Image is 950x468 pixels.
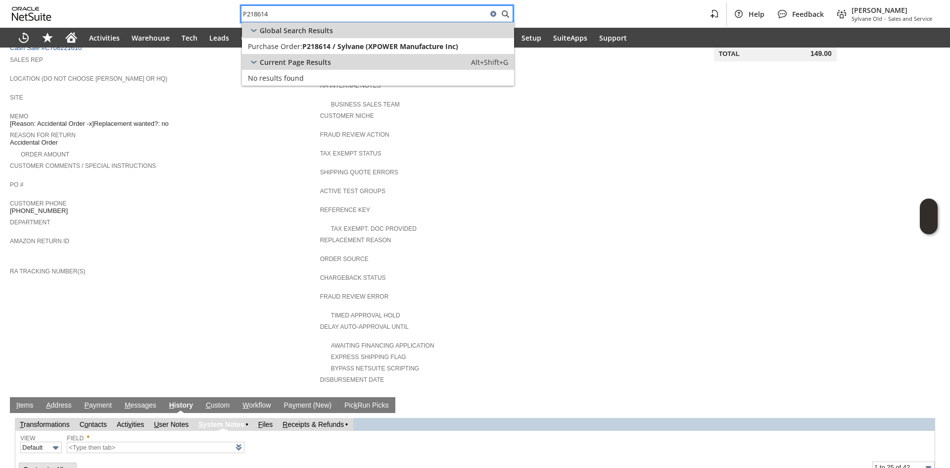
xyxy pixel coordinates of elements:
[599,33,627,43] span: Support
[203,28,235,48] a: Leads
[198,420,203,428] span: S
[242,401,249,409] span: W
[749,9,764,19] span: Help
[167,401,195,411] a: History
[10,207,68,215] span: [PHONE_NUMBER]
[331,342,434,349] a: Awaiting Financing Application
[10,200,66,207] a: Customer Phone
[10,120,169,128] span: [Reason: Accidental Order -x]Replacement wanted?: no
[320,293,389,300] a: Fraud Review Error
[320,82,381,89] a: RA Internal Notes
[10,139,58,147] span: Accidental Order
[240,401,273,411] a: Workflow
[320,188,385,195] a: Active Test Groups
[331,365,419,372] a: Bypass NetSuite Scripting
[10,94,23,101] a: Site
[320,169,398,176] a: Shipping Quote Errors
[18,32,30,44] svg: Recent Records
[10,44,82,52] a: Cash Sale #C708221610
[10,268,85,275] a: RA Tracking Number(s)
[128,420,132,428] span: v
[20,435,36,442] a: View
[241,8,487,20] input: Search
[10,56,43,63] a: Sales Rep
[499,8,511,20] svg: Search
[235,28,295,48] a: Opportunities
[154,420,189,428] a: User Notes
[209,33,229,43] span: Leads
[888,15,932,22] span: Sales and Service
[320,376,384,383] a: Disbursement Date
[320,274,386,281] a: Chargeback Status
[320,237,391,244] a: Replacement reason
[80,420,107,428] a: Contacts
[59,28,83,48] a: Home
[16,401,18,409] span: I
[331,225,417,232] a: Tax Exempt. Doc Provided
[283,420,344,428] a: Receipts & Refunds
[125,401,131,409] span: M
[282,401,334,411] a: Payment (New)
[242,38,514,54] a: Purchase Order:P218614 / Sylvane (XPOWER Manufacture Inc)Edit:
[176,28,203,48] a: Tech
[342,401,391,411] a: PickRun Picks
[719,50,740,57] a: Total
[67,442,244,453] input: <Type then tab>
[292,401,296,409] span: y
[522,33,541,43] span: Setup
[320,323,409,330] a: Delay Auto-Approval Until
[122,401,159,411] a: Messages
[884,15,886,22] span: -
[42,32,53,44] svg: Shortcuts
[83,28,126,48] a: Activities
[553,33,587,43] span: SuiteApps
[320,112,374,119] a: Customer Niche
[10,132,76,139] a: Reason For Return
[182,33,197,43] span: Tech
[46,401,50,409] span: A
[20,442,62,453] input: Default
[12,28,36,48] a: Recent Records
[331,101,400,108] a: Business Sales Team
[320,131,389,138] a: Fraud Review Action
[258,420,273,428] a: Files
[320,150,381,157] a: Tax Exempt Status
[206,401,211,409] span: C
[132,33,170,43] span: Warehouse
[85,401,89,409] span: P
[258,420,263,428] span: F
[10,75,167,82] a: Location (Do Not Choose [PERSON_NAME] or HQ)
[852,15,882,22] span: Sylvane Old
[852,5,932,15] span: [PERSON_NAME]
[10,219,50,226] a: Department
[154,420,159,428] span: U
[248,42,302,51] span: Purchase Order:
[241,33,289,43] span: Opportunities
[10,162,156,169] a: Customer Comments / Special Instructions
[331,354,406,361] a: Express Shipping Flag
[65,32,77,44] svg: Home
[920,199,938,234] iframe: Click here to launch Oracle Guided Learning Help Panel
[331,312,400,319] a: Timed Approval Hold
[21,151,69,158] a: Order Amount
[44,401,74,411] a: Address
[922,399,934,411] a: Unrolled view on
[516,28,547,48] a: Setup
[20,420,24,428] span: T
[36,28,59,48] div: Shortcuts
[12,7,51,21] svg: logo
[82,401,114,411] a: Payment
[10,113,28,120] a: Memo
[260,57,331,67] span: Current Page Results
[283,420,287,428] span: R
[10,181,23,188] a: PO #
[547,28,593,48] a: SuiteApps
[85,420,89,428] span: o
[320,207,370,213] a: Reference Key
[20,420,70,428] a: Transformations
[50,442,61,454] img: More Options
[354,401,357,409] span: k
[810,50,832,58] span: 149.00
[198,420,244,428] a: System Notes
[169,401,174,409] span: H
